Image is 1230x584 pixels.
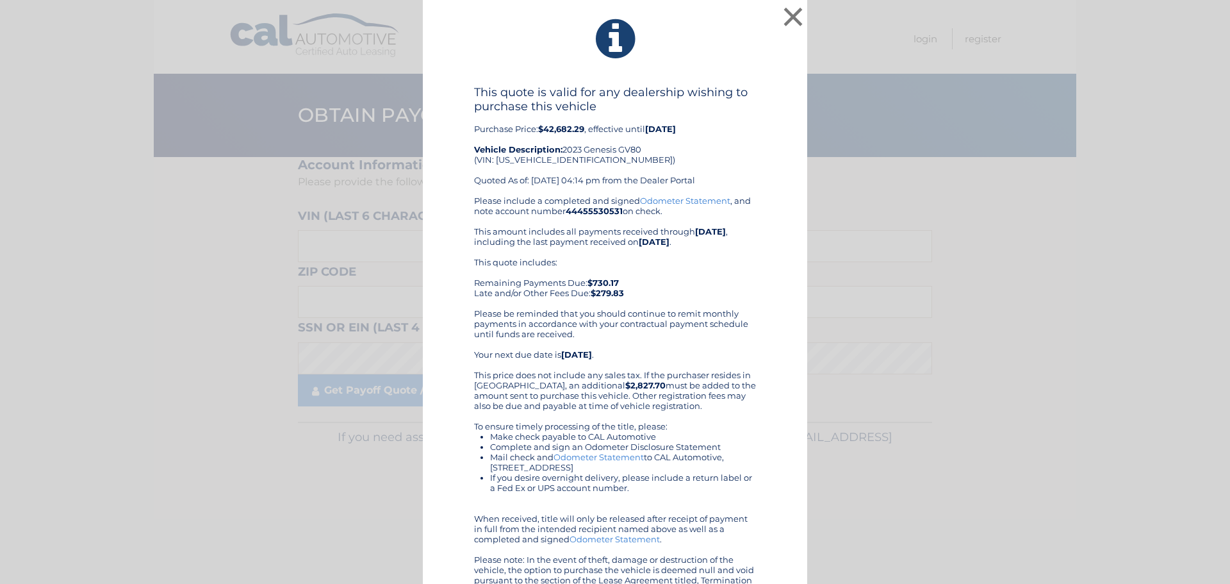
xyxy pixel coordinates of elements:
li: If you desire overnight delivery, please include a return label or a Fed Ex or UPS account number. [490,472,756,493]
b: $42,682.29 [538,124,584,134]
b: $279.83 [591,288,624,298]
b: 44455530531 [566,206,623,216]
div: This quote includes: Remaining Payments Due: Late and/or Other Fees Due: [474,257,756,298]
strong: Vehicle Description: [474,144,562,154]
b: [DATE] [561,349,592,360]
li: Mail check and to CAL Automotive, [STREET_ADDRESS] [490,452,756,472]
li: Complete and sign an Odometer Disclosure Statement [490,442,756,452]
a: Odometer Statement [553,452,644,462]
button: × [780,4,806,29]
li: Make check payable to CAL Automotive [490,431,756,442]
b: $2,827.70 [625,380,666,390]
b: [DATE] [645,124,676,134]
h4: This quote is valid for any dealership wishing to purchase this vehicle [474,85,756,113]
b: [DATE] [639,237,669,247]
b: $730.17 [587,278,619,288]
a: Odometer Statement [570,534,660,544]
b: [DATE] [695,226,726,237]
a: Odometer Statement [640,196,730,206]
div: Purchase Price: , effective until 2023 Genesis GV80 (VIN: [US_VEHICLE_IDENTIFICATION_NUMBER]) Quo... [474,85,756,196]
